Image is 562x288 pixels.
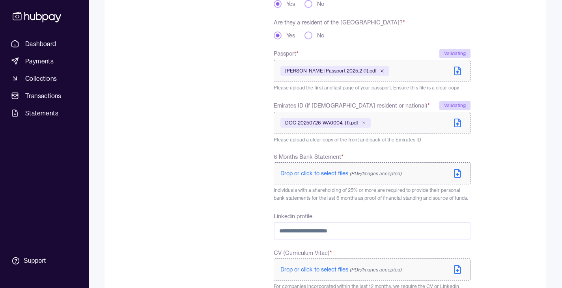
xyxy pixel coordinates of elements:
[274,101,430,110] span: Emirates ID (if [DEMOGRAPHIC_DATA] resident or national)
[8,253,81,269] a: Support
[274,19,405,26] label: Are they a resident of the [GEOGRAPHIC_DATA]?
[274,187,468,201] span: Individuals with a shareholding of 25% or more are required to provide their personal bank statem...
[274,85,459,91] span: Please upload the first and last page of your passport. Ensure this file is a clear copy
[280,170,402,177] span: Drop or click to select files
[439,101,471,110] div: Validating
[274,49,299,58] span: Passport
[350,171,402,177] span: (PDF/Images accepted)
[317,32,324,39] label: No
[8,89,81,103] a: Transactions
[25,39,56,48] span: Dashboard
[350,267,402,273] span: (PDF/Images accepted)
[25,56,54,66] span: Payments
[285,120,358,126] span: DOC-20250726-WA0004. (1).pdf
[8,54,81,68] a: Payments
[8,106,81,120] a: Statements
[8,37,81,51] a: Dashboard
[274,249,332,257] span: CV (Curriculum Vitae)
[24,256,46,265] div: Support
[286,32,295,39] label: Yes
[25,74,57,83] span: Collections
[25,108,58,118] span: Statements
[8,71,81,85] a: Collections
[25,91,62,100] span: Transactions
[274,213,312,220] label: Linkedin profile
[285,68,377,74] span: [PERSON_NAME] Passport 2025.2 (1).pdf
[274,153,344,161] span: 6 Months Bank Statement
[439,49,471,58] div: Validating
[274,137,421,143] span: Please upload a clear copy of the front and back of the Emirates ID
[280,266,402,273] span: Drop or click to select files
